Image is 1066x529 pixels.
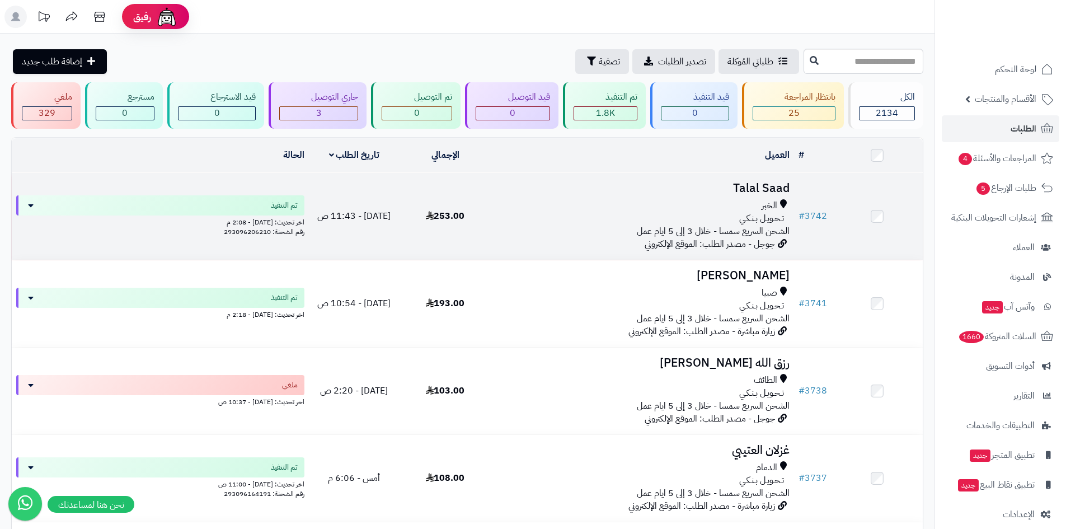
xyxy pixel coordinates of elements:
[280,107,358,120] div: 3
[637,486,790,500] span: الشحن السريع سمسا - خلال 3 إلى 5 ايام عمل
[271,462,298,473] span: تم التنفيذ
[661,107,729,120] div: 0
[788,106,800,120] span: 25
[942,293,1059,320] a: وآتس آبجديد
[990,31,1055,55] img: logo-2.png
[942,471,1059,498] a: تطبيق نقاط البيعجديد
[799,297,805,310] span: #
[661,91,729,104] div: قيد التنفيذ
[645,237,775,251] span: جوجل - مصدر الطلب: الموقع الإلكتروني
[214,106,220,120] span: 0
[283,148,304,162] a: الحالة
[495,269,790,282] h3: [PERSON_NAME]
[981,299,1035,315] span: وآتس آب
[574,107,637,120] div: 1777
[966,418,1035,433] span: التطبيقات والخدمات
[382,107,452,120] div: 0
[719,49,799,74] a: طلباتي المُوكلة
[426,384,464,397] span: 103.00
[942,264,1059,291] a: المدونة
[799,471,827,485] a: #3737
[1011,121,1036,137] span: الطلبات
[179,107,255,120] div: 0
[510,106,515,120] span: 0
[22,55,82,68] span: إضافة طلب جديد
[799,148,804,162] a: #
[426,209,464,223] span: 253.00
[271,200,298,211] span: تم التنفيذ
[995,62,1036,77] span: لوحة التحكم
[431,148,459,162] a: الإجمالي
[165,82,266,129] a: قيد الاسترجاع 0
[637,224,790,238] span: الشحن السريع سمسا - خلال 3 إلى 5 ايام عمل
[658,55,706,68] span: تصدير الطلبات
[756,461,777,474] span: الدمام
[426,297,464,310] span: 193.00
[942,175,1059,202] a: طلبات الإرجاع5
[942,323,1059,350] a: السلات المتروكة1660
[13,49,107,74] a: إضافة طلب جديد
[1013,388,1035,404] span: التقارير
[575,49,629,74] button: تصفية
[986,358,1035,374] span: أدوات التسويق
[942,115,1059,142] a: الطلبات
[637,312,790,325] span: الشحن السريع سمسا - خلال 3 إلى 5 ايام عمل
[982,301,1003,313] span: جديد
[951,210,1036,226] span: إشعارات التحويلات البنكية
[942,412,1059,439] a: التطبيقات والخدمات
[959,331,984,343] span: 1660
[329,148,380,162] a: تاريخ الطلب
[369,82,463,129] a: تم التوصيل 0
[426,471,464,485] span: 108.00
[942,353,1059,380] a: أدوات التسويق
[279,91,359,104] div: جاري التوصيل
[765,148,790,162] a: العميل
[754,374,777,387] span: الطائف
[799,471,805,485] span: #
[753,91,836,104] div: بانتظار المراجعة
[740,82,847,129] a: بانتظار المراجعة 25
[328,471,380,485] span: أمس - 6:06 م
[178,91,256,104] div: قيد الاسترجاع
[958,329,1036,344] span: السلات المتروكة
[316,106,322,120] span: 3
[942,382,1059,409] a: التقارير
[628,499,775,513] span: زيارة مباشرة - مصدر الطلب: الموقع الإلكتروني
[799,384,805,397] span: #
[9,82,83,129] a: ملغي 329
[753,107,835,120] div: 25
[463,82,561,129] a: قيد التوصيل 0
[96,107,154,120] div: 0
[648,82,740,129] a: قيد التنفيذ 0
[83,82,166,129] a: مسترجع 0
[976,182,990,195] span: 5
[942,442,1059,469] a: تطبيق المتجرجديد
[16,216,304,227] div: اخر تحديث: [DATE] - 2:08 م
[975,91,1036,107] span: الأقسام والمنتجات
[942,204,1059,231] a: إشعارات التحويلات البنكية
[596,106,615,120] span: 1.8K
[876,106,898,120] span: 2134
[958,479,979,491] span: جديد
[799,209,827,223] a: #3742
[957,151,1036,166] span: المراجعات والأسئلة
[224,227,304,237] span: رقم الشحنة: 293096206210
[156,6,178,28] img: ai-face.png
[16,308,304,320] div: اخر تحديث: [DATE] - 2:18 م
[942,234,1059,261] a: العملاء
[320,384,388,397] span: [DATE] - 2:20 ص
[133,10,151,24] span: رفيق
[846,82,926,129] a: الكل2134
[1013,240,1035,255] span: العملاء
[762,199,777,212] span: الخبر
[739,474,784,487] span: تـحـويـل بـنـكـي
[799,384,827,397] a: #3738
[799,297,827,310] a: #3741
[762,287,777,299] span: صبيا
[942,501,1059,528] a: الإعدادات
[22,107,72,120] div: 329
[282,380,298,391] span: ملغي
[628,325,775,338] span: زيارة مباشرة - مصدر الطلب: الموقع الإلكتروني
[317,297,391,310] span: [DATE] - 10:54 ص
[692,106,698,120] span: 0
